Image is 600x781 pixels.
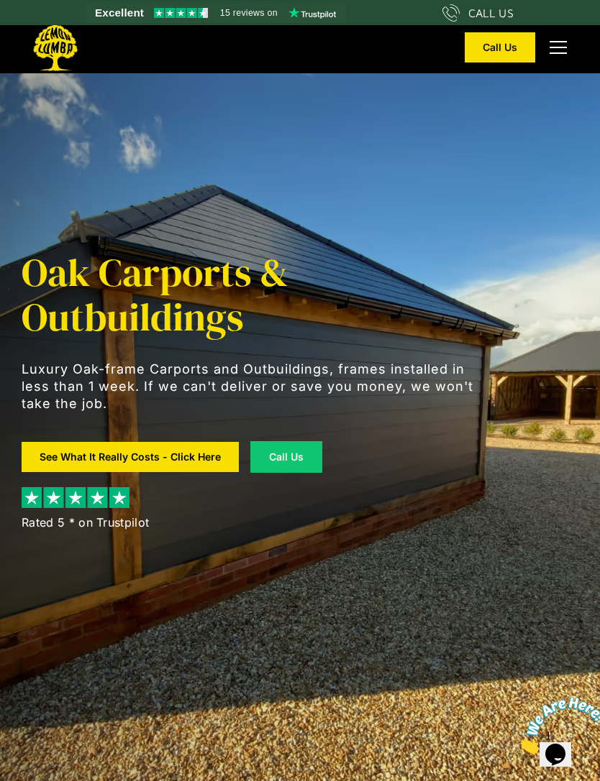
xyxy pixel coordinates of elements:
a: CALL US [442,4,514,22]
a: Call Us [465,32,535,63]
img: Trustpilot logo [288,7,336,19]
span: 1 [6,6,12,18]
div: Rated 5 * on Trustpilot [22,514,149,531]
div: CALL US [468,4,514,22]
div: Call Us [483,42,517,52]
span: Excellent [95,4,144,22]
div: menu [541,30,570,65]
a: Call Us [250,441,322,473]
iframe: chat widget [511,691,600,759]
div: Call Us [268,451,304,463]
img: Chat attention grabber [6,6,95,63]
p: Luxury Oak-frame Carports and Outbuildings, frames installed in less than 1 week. If we can't del... [22,361,482,412]
h1: Oak Carports & Outbuildings [22,250,482,339]
a: See What It Really Costs - Click Here [22,442,239,472]
a: See Lemon Lumba reviews on Trustpilot [86,3,346,23]
img: Trustpilot 4.5 stars [154,8,208,18]
span: 15 reviews on [220,4,278,22]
